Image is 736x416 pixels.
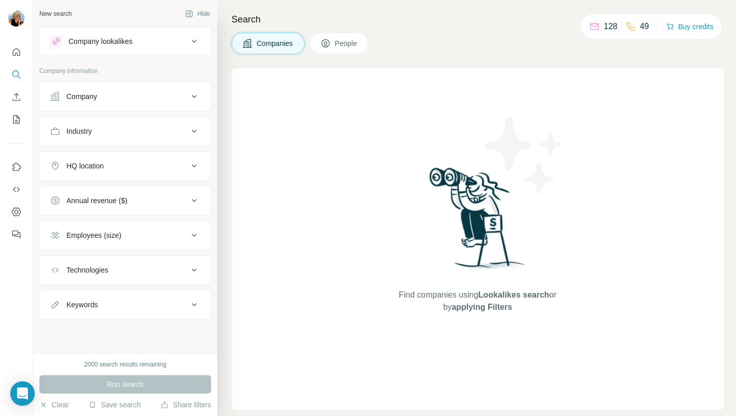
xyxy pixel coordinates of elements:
span: Find companies using or by [396,289,559,313]
p: 49 [640,20,649,33]
div: Company [66,91,97,102]
span: Companies [257,38,294,48]
button: Buy credits [666,19,714,34]
button: Clear [39,400,68,410]
button: Dashboard [8,203,25,221]
div: Industry [66,126,92,136]
div: New search [39,9,72,18]
button: Use Surfe API [8,180,25,199]
button: Keywords [40,292,211,317]
div: Employees (size) [66,230,121,240]
button: Hide [178,6,217,21]
button: Technologies [40,258,211,282]
button: HQ location [40,154,211,178]
button: Share filters [160,400,211,410]
button: Industry [40,119,211,143]
img: Surfe Illustration - Woman searching with binoculars [425,165,531,279]
h4: Search [232,12,724,27]
img: Surfe Illustration - Stars [478,109,570,201]
button: Search [8,65,25,84]
button: Employees (size) [40,223,211,248]
div: Open Intercom Messenger [10,381,35,406]
div: Keywords [66,300,98,310]
p: 128 [604,20,617,33]
button: Save search [88,400,141,410]
div: Company lookalikes [68,36,132,46]
div: Technologies [66,265,108,275]
div: 2000 search results remaining [84,360,167,369]
button: Feedback [8,225,25,243]
button: My lists [8,110,25,129]
button: Company [40,84,211,109]
span: Lookalikes search [478,290,549,299]
div: HQ location [66,161,104,171]
div: Annual revenue ($) [66,195,127,206]
button: Use Surfe on LinkedIn [8,158,25,176]
button: Enrich CSV [8,88,25,106]
p: Company information [39,66,211,76]
img: Avatar [8,10,25,27]
span: People [335,38,358,48]
button: Company lookalikes [40,29,211,54]
button: Quick start [8,43,25,61]
span: applying Filters [452,303,512,311]
button: Annual revenue ($) [40,188,211,213]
